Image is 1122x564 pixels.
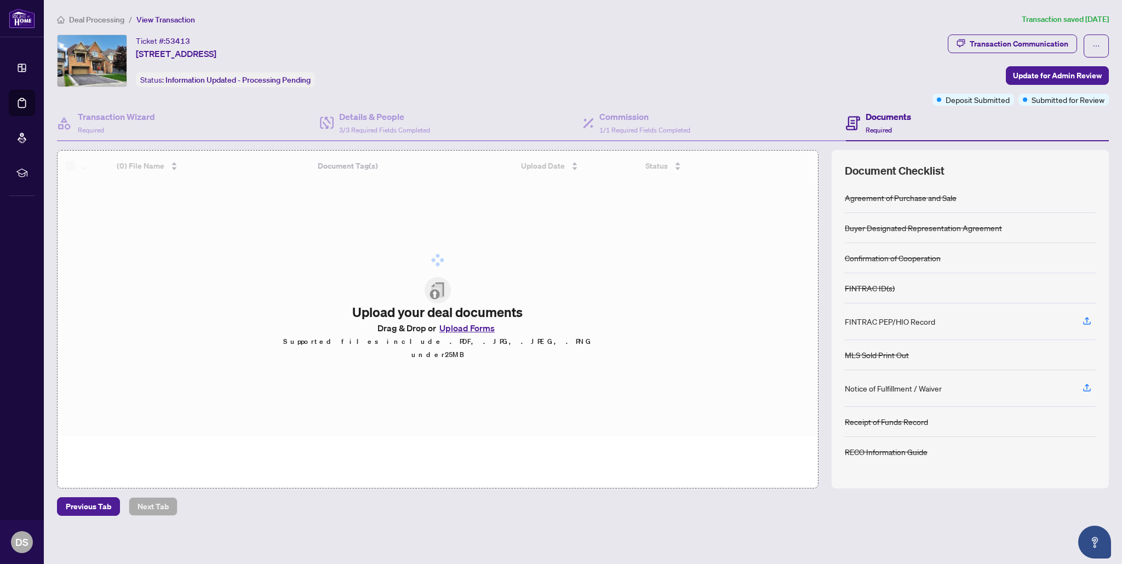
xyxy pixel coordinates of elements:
[15,534,28,550] span: DS
[1092,42,1100,50] span: ellipsis
[845,163,944,179] span: Document Checklist
[948,34,1077,53] button: Transaction Communication
[1006,66,1109,85] button: Update for Admin Review
[1013,67,1102,84] span: Update for Admin Review
[845,252,941,264] div: Confirmation of Cooperation
[58,35,127,87] img: IMG-E12294620_1.jpg
[599,110,690,123] h4: Commission
[136,15,195,25] span: View Transaction
[845,416,928,428] div: Receipt of Funds Record
[599,126,690,134] span: 1/1 Required Fields Completed
[866,110,911,123] h4: Documents
[866,126,892,134] span: Required
[136,72,315,87] div: Status:
[1022,13,1109,26] article: Transaction saved [DATE]
[78,110,155,123] h4: Transaction Wizard
[9,8,35,28] img: logo
[1078,526,1111,559] button: Open asap
[136,47,216,60] span: [STREET_ADDRESS]
[57,497,120,516] button: Previous Tab
[1032,94,1104,106] span: Submitted for Review
[946,94,1010,106] span: Deposit Submitted
[129,497,178,516] button: Next Tab
[136,34,190,47] div: Ticket #:
[845,315,935,327] div: FINTRAC PEP/HIO Record
[165,75,311,85] span: Information Updated - Processing Pending
[845,349,909,361] div: MLS Sold Print Out
[845,192,957,204] div: Agreement of Purchase and Sale
[66,498,111,515] span: Previous Tab
[845,382,942,394] div: Notice of Fulfillment / Waiver
[57,16,65,24] span: home
[165,36,190,46] span: 53413
[970,35,1068,53] div: Transaction Communication
[845,222,1002,234] div: Buyer Designated Representation Agreement
[845,282,895,294] div: FINTRAC ID(s)
[78,126,104,134] span: Required
[129,13,132,26] li: /
[845,446,928,458] div: RECO Information Guide
[339,126,430,134] span: 3/3 Required Fields Completed
[339,110,430,123] h4: Details & People
[69,15,124,25] span: Deal Processing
